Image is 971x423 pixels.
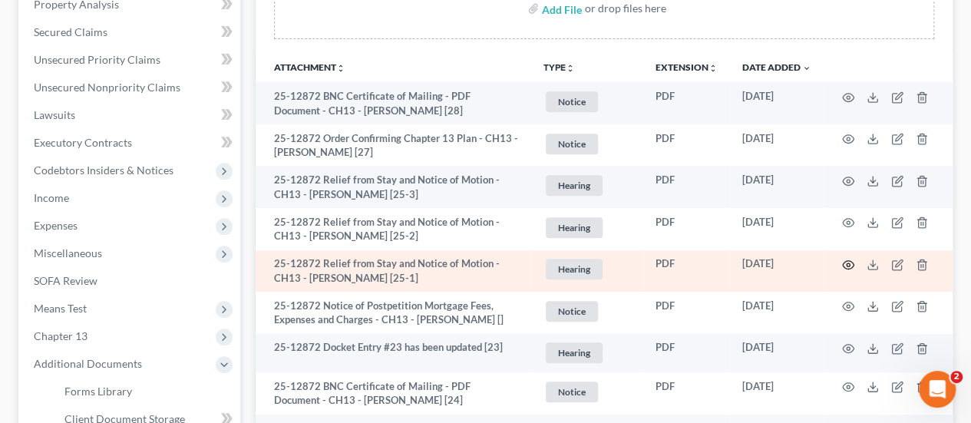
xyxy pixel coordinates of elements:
td: 25-12872 Relief from Stay and Notice of Motion - CH13 - [PERSON_NAME] [25-3] [256,166,531,208]
td: PDF [643,250,730,292]
td: [DATE] [730,82,824,124]
span: Hearing [546,342,603,363]
td: PDF [643,208,730,250]
i: unfold_more [336,64,345,73]
a: Executory Contracts [21,129,240,157]
td: [DATE] [730,166,824,208]
a: Hearing [543,256,631,282]
td: PDF [643,372,730,415]
a: Date Added expand_more [742,61,811,73]
span: Hearing [546,259,603,279]
td: PDF [643,82,730,124]
span: Unsecured Nonpriority Claims [34,81,180,94]
span: Notice [546,301,598,322]
a: Notice [543,299,631,324]
a: SOFA Review [21,267,240,295]
a: Unsecured Nonpriority Claims [21,74,240,101]
a: Notice [543,379,631,405]
td: PDF [643,292,730,334]
span: Income [34,191,69,204]
td: PDF [643,124,730,167]
td: 25-12872 Relief from Stay and Notice of Motion - CH13 - [PERSON_NAME] [25-2] [256,208,531,250]
span: Secured Claims [34,25,107,38]
span: Hearing [546,175,603,196]
span: 2 [950,371,963,383]
span: Additional Documents [34,357,142,370]
td: 25-12872 Docket Entry #23 has been updated [23] [256,334,531,373]
td: [DATE] [730,334,824,373]
span: Notice [546,134,598,154]
td: 25-12872 Relief from Stay and Notice of Motion - CH13 - [PERSON_NAME] [25-1] [256,250,531,292]
td: [DATE] [730,208,824,250]
td: 25-12872 Notice of Postpetition Mortgage Fees, Expenses and Charges - CH13 - [PERSON_NAME] [] [256,292,531,334]
span: Unsecured Priority Claims [34,53,160,66]
i: expand_more [802,64,811,73]
button: TYPEunfold_more [543,63,575,73]
td: 25-12872 BNC Certificate of Mailing - PDF Document - CH13 - [PERSON_NAME] [24] [256,372,531,415]
td: 25-12872 Order Confirming Chapter 13 Plan - CH13 - [PERSON_NAME] [27] [256,124,531,167]
td: [DATE] [730,372,824,415]
a: Notice [543,131,631,157]
div: or drop files here [585,1,666,16]
td: [DATE] [730,124,824,167]
span: Notice [546,91,598,112]
span: Miscellaneous [34,246,102,259]
td: [DATE] [730,250,824,292]
a: Unsecured Priority Claims [21,46,240,74]
span: Expenses [34,219,78,232]
a: Secured Claims [21,18,240,46]
span: Lawsuits [34,108,75,121]
span: Means Test [34,302,87,315]
span: Hearing [546,217,603,238]
span: Forms Library [64,385,132,398]
a: Hearing [543,340,631,365]
iframe: Intercom live chat [919,371,956,408]
span: SOFA Review [34,274,97,287]
td: PDF [643,166,730,208]
td: [DATE] [730,292,824,334]
a: Attachmentunfold_more [274,61,345,73]
i: unfold_more [566,64,575,73]
a: Hearing [543,173,631,198]
span: Executory Contracts [34,136,132,149]
a: Forms Library [52,378,240,405]
span: Chapter 13 [34,329,88,342]
span: Codebtors Insiders & Notices [34,164,173,177]
a: Notice [543,89,631,114]
td: 25-12872 BNC Certificate of Mailing - PDF Document - CH13 - [PERSON_NAME] [28] [256,82,531,124]
span: Notice [546,382,598,402]
a: Lawsuits [21,101,240,129]
i: unfold_more [708,64,718,73]
a: Hearing [543,215,631,240]
a: Extensionunfold_more [656,61,718,73]
td: PDF [643,334,730,373]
